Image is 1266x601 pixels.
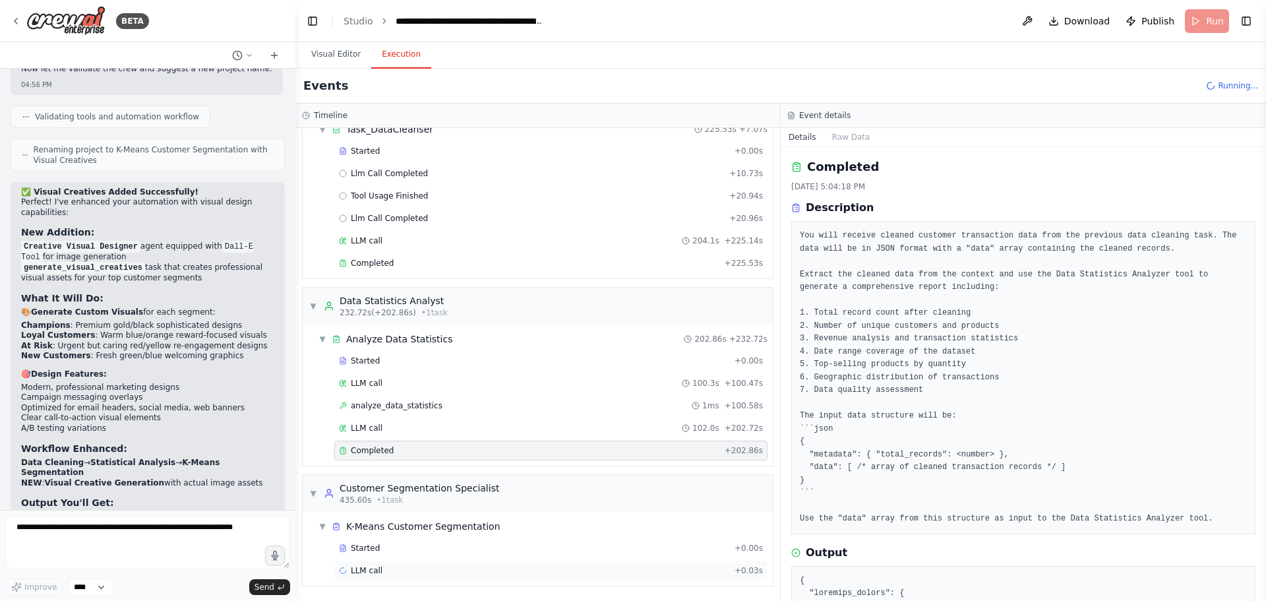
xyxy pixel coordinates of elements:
[21,497,114,508] strong: Output You'll Get:
[21,458,274,478] li: → →
[21,241,140,253] code: Creative Visual Designer
[318,124,326,135] span: ▼
[735,146,763,156] span: + 0.00s
[303,12,322,30] button: Hide left sidebar
[346,332,453,346] div: Analyze Data Statistics
[739,124,768,135] span: + 7.07s
[227,47,258,63] button: Switch to previous chat
[265,546,285,565] button: Click to speak your automation idea
[1043,9,1116,33] button: Download
[421,307,448,318] span: • 1 task
[45,478,165,488] strong: Visual Creative Generation
[21,331,95,340] strong: Loyal Customers
[249,579,290,595] button: Send
[692,378,719,389] span: 100.3s
[694,334,726,344] span: 202.86s
[21,443,127,454] strong: Workflow Enhanced:
[807,158,879,176] h2: Completed
[351,236,382,246] span: LLM call
[21,321,274,331] li: : Premium gold/black sophisticated designs
[21,227,94,237] strong: New Addition:
[21,341,53,350] strong: At Risk
[35,111,199,122] span: Validating tools and automation workflow
[735,565,763,576] span: + 0.03s
[351,400,442,411] span: analyze_data_statistics
[351,565,382,576] span: LLM call
[351,213,428,224] span: Llm Call Completed
[318,521,326,532] span: ▼
[21,458,220,478] strong: K-Means Segmentation
[301,41,371,69] button: Visual Editor
[21,197,274,218] p: Perfect! I've enhanced your automation with visual design capabilities:
[21,293,104,303] strong: What It Will Do:
[26,6,105,36] img: Logo
[729,213,763,224] span: + 20.96s
[31,369,107,379] strong: Design Features:
[346,520,500,533] div: K-Means Customer Segmentation
[351,423,382,433] span: LLM call
[303,77,348,95] h2: Events
[346,123,433,136] div: Task_DataCleanser
[21,187,198,197] strong: ✅ Visual Creatives Added Successfully!
[799,110,851,121] h3: Event details
[21,403,274,414] li: Optimized for email headers, social media, web banners
[344,15,544,28] nav: breadcrumb
[21,241,253,263] code: Dall-E Tool
[21,478,42,488] strong: NEW
[21,262,145,274] code: generate_visual_creatives
[340,495,371,505] span: 435.60s
[318,334,326,344] span: ▼
[371,41,431,69] button: Execution
[21,383,274,393] li: Modern, professional marketing designs
[21,64,272,75] p: Now let me validate the crew and suggest a new project name:
[21,321,71,330] strong: Champions
[21,351,91,360] strong: New Customers
[344,16,373,26] a: Studio
[351,543,380,554] span: Started
[800,230,1247,526] pre: You will receive cleaned customer transaction data from the previous data cleaning task. The data...
[705,124,737,135] span: 225.53s
[729,191,763,201] span: + 20.94s
[725,400,763,411] span: + 100.58s
[1120,9,1180,33] button: Publish
[21,369,274,380] p: 🎯
[255,582,274,592] span: Send
[725,423,763,433] span: + 202.72s
[1218,80,1258,91] span: Running...
[806,200,874,216] h3: Description
[21,307,274,318] p: 🎨 for each segment:
[1237,12,1255,30] button: Show right sidebar
[735,543,763,554] span: + 0.00s
[791,181,1255,192] div: [DATE] 5:04:18 PM
[21,341,274,352] li: : Urgent but caring red/yellow re-engagement designs
[116,13,149,29] div: BETA
[351,146,380,156] span: Started
[21,263,274,284] li: task that creates professional visual assets for your top customer segments
[351,168,428,179] span: Llm Call Completed
[351,445,394,456] span: Completed
[34,144,274,166] span: Renaming project to K-Means Customer Segmentation with Visual Creatives
[5,579,63,596] button: Improve
[377,495,403,505] span: • 1 task
[21,478,274,489] li: : with actual image assets
[692,236,719,246] span: 204.1s
[351,356,380,366] span: Started
[21,241,274,263] li: agent equipped with for image generation
[729,334,768,344] span: + 232.72s
[340,482,499,495] div: Customer Segmentation Specialist
[314,110,347,121] h3: Timeline
[806,545,847,561] h3: Output
[735,356,763,366] span: + 0.00s
[781,128,824,146] button: Details
[729,168,763,179] span: + 10.73s
[340,294,448,307] div: Data Statistics Analyst
[264,47,285,63] button: Start a new chat
[21,458,84,467] strong: Data Cleaning
[21,80,272,90] div: 04:56 PM
[90,458,175,467] strong: Statistical Analysis
[21,413,274,424] li: Clear call-to-action visual elements
[702,400,719,411] span: 1ms
[31,307,143,317] strong: Generate Custom Visuals
[725,445,763,456] span: + 202.86s
[21,331,274,341] li: : Warm blue/orange reward-focused visuals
